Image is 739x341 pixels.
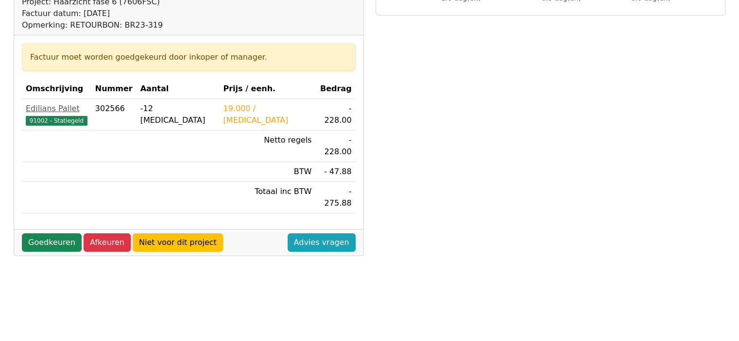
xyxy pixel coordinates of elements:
td: - 228.00 [315,130,355,162]
span: 91002 - Statiegeld [26,116,87,126]
a: Edilians Pallet91002 - Statiegeld [26,103,87,126]
td: BTW [219,162,315,182]
td: Netto regels [219,130,315,162]
td: - 47.88 [315,162,355,182]
th: Prijs / eenh. [219,79,315,99]
div: Factuur datum: [DATE] [22,8,163,19]
div: Opmerking: RETOURBON: BR23-319 [22,19,163,31]
div: Factuur moet worden goedgekeurd door inkoper of manager. [30,51,347,63]
th: Aantal [137,79,220,99]
th: Nummer [91,79,137,99]
div: 19.000 / [MEDICAL_DATA] [223,103,311,126]
td: - 275.88 [315,182,355,213]
td: Totaal inc BTW [219,182,315,213]
div: Edilians Pallet [26,103,87,114]
td: 302566 [91,99,137,130]
div: -12 [MEDICAL_DATA] [140,103,216,126]
a: Afkeuren [84,233,131,252]
td: - 228.00 [315,99,355,130]
th: Bedrag [315,79,355,99]
a: Goedkeuren [22,233,82,252]
a: Advies vragen [288,233,356,252]
a: Niet voor dit project [133,233,223,252]
th: Omschrijving [22,79,91,99]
